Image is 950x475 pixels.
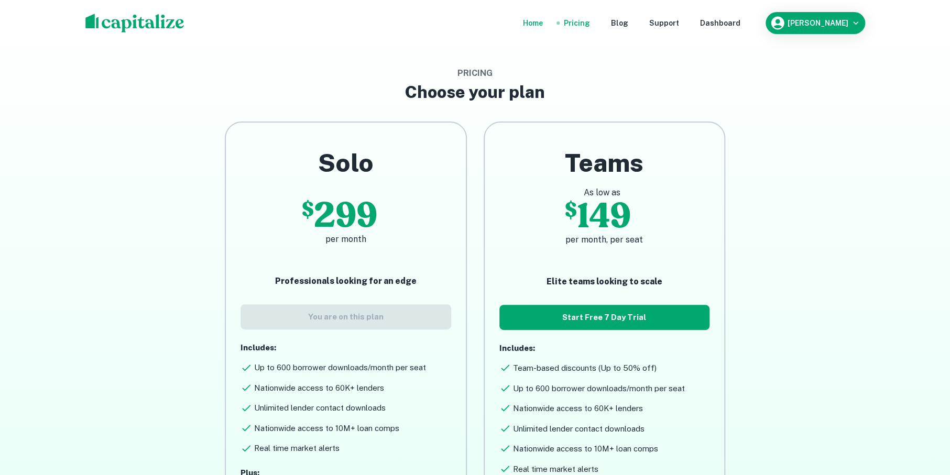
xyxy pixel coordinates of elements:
[405,80,545,105] h3: Choose your plan
[254,423,399,435] h6: Nationwide access to 10M+ loan comps
[241,342,451,354] p: Includes:
[499,305,709,330] button: Start Free 7 Day Trial
[314,198,377,233] p: 299
[523,17,543,29] a: Home
[788,19,848,27] h6: [PERSON_NAME]
[513,423,645,435] h6: Unlimited lender contact downloads
[254,443,340,455] h6: Real time market alerts
[513,443,658,455] h6: Nationwide access to 10M+ loan comps
[254,362,426,374] h6: Up to 600 borrower downloads/month per seat
[241,233,451,246] h6: per month
[499,234,709,246] h6: per month, per seat
[241,148,451,178] h2: Solo
[898,391,950,441] iframe: Chat Widget
[564,17,590,29] a: Pricing
[565,199,577,234] p: $
[241,275,451,288] p: Professionals looking for an edge
[611,17,628,29] a: Blog
[254,402,386,414] h6: Unlimited lender contact downloads
[499,343,709,355] p: Includes:
[302,198,314,233] p: $
[766,12,865,34] button: [PERSON_NAME]
[513,383,685,395] h6: Up to 600 borrower downloads/month per seat
[577,199,631,234] p: 149
[85,14,184,32] img: capitalize-logo.png
[649,17,679,29] a: Support
[513,403,643,415] h6: Nationwide access to 60K+ lenders
[513,362,657,374] h6: Team-based discounts (Up to 50% off)
[499,275,709,288] p: Elite teams looking to scale
[499,148,709,178] h2: Teams
[457,68,493,78] span: Pricing
[700,17,740,29] a: Dashboard
[254,382,384,394] h6: Nationwide access to 60K+ lenders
